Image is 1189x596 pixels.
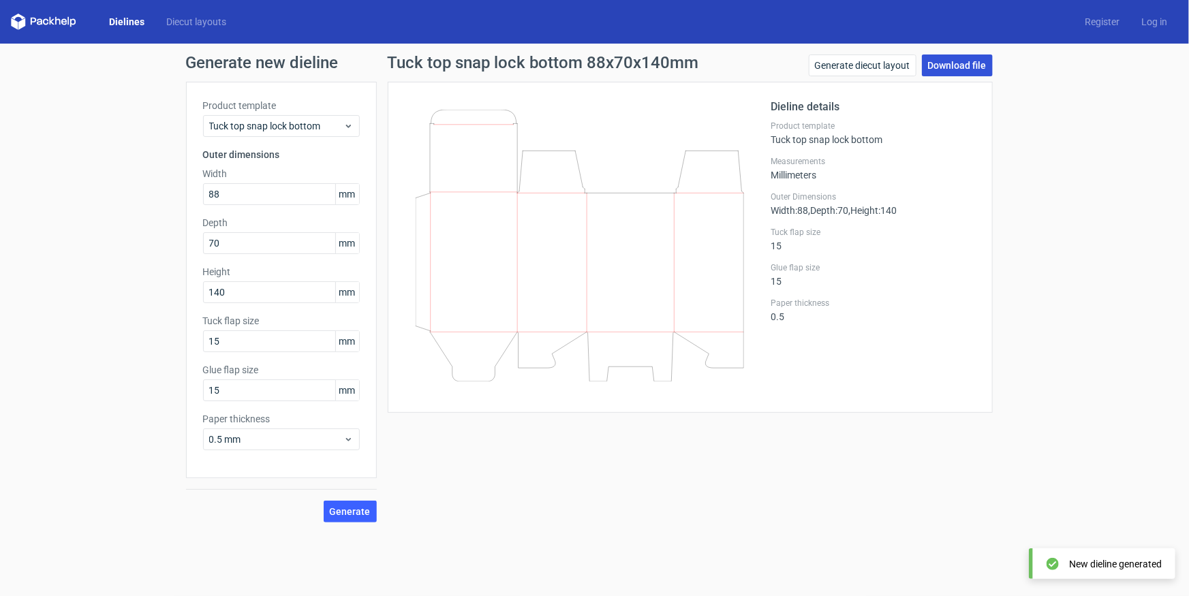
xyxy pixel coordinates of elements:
label: Tuck flap size [771,227,976,238]
h1: Generate new dieline [186,54,1004,71]
span: , Height : 140 [849,205,897,216]
label: Tuck flap size [203,314,360,328]
span: mm [335,282,359,302]
span: mm [335,233,359,253]
label: Height [203,265,360,279]
div: Millimeters [771,156,976,181]
label: Glue flap size [203,363,360,377]
h3: Outer dimensions [203,148,360,161]
a: Register [1074,15,1130,29]
div: 0.5 [771,298,976,322]
h1: Tuck top snap lock bottom 88x70x140mm [388,54,699,71]
label: Measurements [771,156,976,167]
div: 15 [771,262,976,287]
a: Diecut layouts [155,15,237,29]
span: 0.5 mm [209,433,343,446]
span: mm [335,380,359,401]
label: Product template [771,121,976,131]
a: Download file [922,54,993,76]
h2: Dieline details [771,99,976,115]
label: Depth [203,216,360,230]
label: Paper thickness [771,298,976,309]
a: Log in [1130,15,1178,29]
span: Width : 88 [771,205,809,216]
label: Paper thickness [203,412,360,426]
div: New dieline generated [1069,557,1162,571]
a: Generate diecut layout [809,54,916,76]
label: Product template [203,99,360,112]
div: 15 [771,227,976,251]
div: Tuck top snap lock bottom [771,121,976,145]
a: Dielines [98,15,155,29]
button: Generate [324,501,377,522]
span: , Depth : 70 [809,205,849,216]
span: mm [335,331,359,351]
span: Generate [330,507,371,516]
label: Glue flap size [771,262,976,273]
label: Width [203,167,360,181]
span: Tuck top snap lock bottom [209,119,343,133]
span: mm [335,184,359,204]
label: Outer Dimensions [771,191,976,202]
